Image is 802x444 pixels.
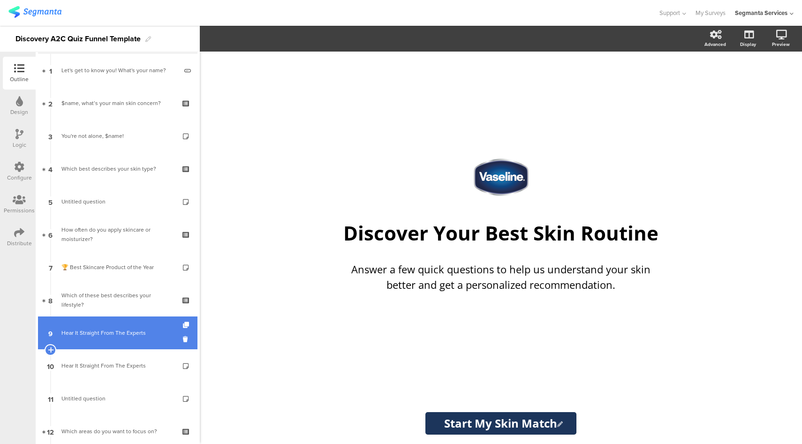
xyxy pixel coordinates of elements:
[48,393,53,404] span: 11
[49,65,52,75] span: 1
[704,41,726,48] div: Advanced
[61,291,174,309] div: Which of these best describes your lifestyle?
[38,349,197,382] a: 10 Hear It Straight From The Experts
[61,197,106,206] span: Untitled question
[38,87,197,120] a: 2 $name, what’s your main skin concern?
[740,41,756,48] div: Display
[49,262,53,272] span: 7
[47,426,54,436] span: 12
[772,41,790,48] div: Preview
[61,131,174,141] div: You're not alone, $name!
[10,75,29,83] div: Outline
[7,173,32,182] div: Configure
[735,8,787,17] div: Segmanta Services
[61,394,106,403] span: Untitled question
[13,141,26,149] div: Logic
[183,335,191,344] i: Delete
[61,263,174,272] div: 🏆 Best Skincare Product of the Year
[48,295,53,305] span: 8
[7,239,32,248] div: Distribute
[48,98,53,108] span: 2
[38,218,197,251] a: 6 How often do you apply skincare or moisturizer?
[337,262,665,293] p: Answer a few quick questions to help us understand your skin better and get a personalized recomm...
[61,225,174,244] div: How often do you apply skincare or moisturizer?
[4,206,35,215] div: Permissions
[15,31,141,46] div: Discovery A2C Quiz Funnel Template
[38,185,197,218] a: 5 Untitled question
[61,361,174,370] div: Hear It Straight From The Experts
[48,328,53,338] span: 9
[8,6,61,18] img: segmanta logo
[183,322,191,328] i: Duplicate
[327,219,674,246] p: Discover Your Best Skin Routine
[48,196,53,207] span: 5
[48,229,53,240] span: 6
[38,120,197,152] a: 3 You're not alone, $name!
[38,316,197,349] a: 9 Hear It Straight From The Experts
[61,427,174,436] div: Which areas do you want to focus on?
[48,131,53,141] span: 3
[659,8,680,17] span: Support
[38,284,197,316] a: 8 Which of these best describes your lifestyle?
[61,66,177,75] div: Let's get to know you! What's your name?
[47,361,54,371] span: 10
[61,328,174,338] div: Hear It Straight From The Experts
[61,164,174,173] div: Which best describes your skin type?
[48,164,53,174] span: 4
[425,412,577,435] input: Start
[61,98,174,108] div: $name, what’s your main skin concern?
[38,382,197,415] a: 11 Untitled question
[38,251,197,284] a: 7 🏆 Best Skincare Product of the Year
[38,152,197,185] a: 4 Which best describes your skin type?
[10,108,28,116] div: Design
[38,54,197,87] a: 1 Let's get to know you! What's your name?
